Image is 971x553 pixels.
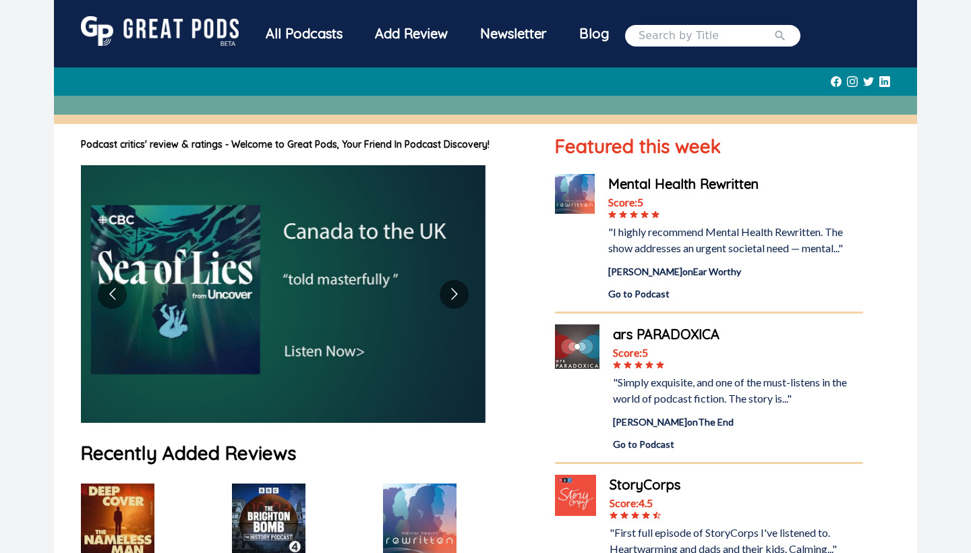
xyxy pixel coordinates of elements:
[608,264,863,279] div: [PERSON_NAME] on Ear Worthy
[464,16,563,55] a: Newsletter
[610,475,863,495] a: StoryCorps
[81,16,239,46] img: GreatPods
[249,16,359,51] div: All Podcasts
[555,324,599,369] img: ars PARADOXICA
[613,324,863,345] a: ars PARADOXICA
[98,280,127,309] button: Go to previous slide
[359,16,464,51] a: Add Review
[555,174,595,214] img: Mental Health Rewritten
[81,138,528,152] h1: Podcast critics' review & ratings - Welcome to Great Pods, Your Friend In Podcast Discovery!
[555,475,596,516] img: StoryCorps
[464,16,563,51] div: Newsletter
[639,28,773,44] input: Search by Title
[608,224,863,256] div: "I highly recommend Mental Health Rewritten. The show addresses an urgent societal need — mental..."
[555,132,863,161] h1: Featured this week
[81,165,486,423] img: image
[608,174,863,194] a: Mental Health Rewritten
[613,345,863,361] div: Score: 5
[610,495,863,511] div: Score: 4.5
[563,16,625,51] a: Blog
[81,439,528,467] h1: Recently Added Reviews
[440,280,469,309] button: Go to next slide
[608,287,863,301] a: Go to Podcast
[613,374,863,407] div: "Simply exquisite, and one of the must-listens in the world of podcast fiction. The story is..."
[613,437,863,451] a: Go to Podcast
[608,194,863,210] div: Score: 5
[613,415,863,429] div: [PERSON_NAME] on The End
[249,16,359,55] a: All Podcasts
